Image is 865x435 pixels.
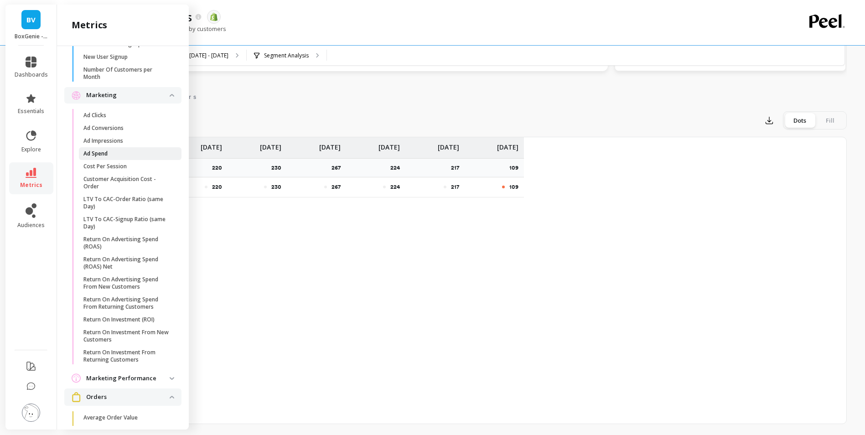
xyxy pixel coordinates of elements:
span: explore [21,146,41,153]
img: navigation item icon [72,91,81,100]
p: [DATE] [260,137,281,152]
p: Orders [86,393,170,402]
p: 224 [390,183,400,191]
p: Segment Analysis [264,52,309,59]
p: LTV To CAC-Order Ratio (same Day) [83,196,171,210]
img: navigation item icon [72,373,81,383]
p: BoxGenie - vanguard-packaging.myshopify.com [15,33,48,40]
p: Return On Investment From Returning Customers [83,349,171,363]
p: Return On Investment (ROI) [83,316,155,323]
img: down caret icon [170,94,174,97]
div: Dots [785,113,815,128]
p: Return On Advertising Spend From Returning Customers [83,296,171,311]
h2: metrics [72,19,107,31]
p: 224 [390,164,405,171]
p: 267 [331,164,346,171]
p: Ad Spend [83,150,108,157]
img: api.shopify.svg [210,13,218,21]
p: New User Signup [83,53,128,61]
p: Customer Acquisition Cost - Order [83,176,171,190]
p: Ad Conversions [83,124,124,132]
p: LTV To CAC-Signup Ratio (same Day) [83,216,171,230]
p: [DATE] [378,137,400,152]
p: Average Order Value [83,414,138,421]
p: [DATE] [438,137,459,152]
p: 220 [212,183,222,191]
nav: Tabs [77,85,847,106]
p: 217 [451,183,459,191]
p: [DATE] [319,137,341,152]
p: Return On Advertising Spend (ROAS) [83,236,171,250]
img: profile picture [22,404,40,422]
p: 217 [451,164,465,171]
p: Return On Advertising Spend From New Customers [83,276,171,290]
p: Ad Impressions [83,137,123,145]
p: 267 [331,183,341,191]
p: Return On Investment From New Customers [83,329,171,343]
p: Cost Per Session [83,163,127,170]
p: 109 [509,183,518,191]
p: Marketing Performance [86,374,170,383]
div: Fill [815,113,845,128]
img: down caret icon [170,377,174,380]
span: dashboards [15,71,48,78]
span: BV [26,15,36,25]
p: 230 [271,164,287,171]
p: [DATE] [201,137,222,152]
p: Ad Clicks [83,112,106,119]
span: audiences [17,222,45,229]
p: 220 [212,164,228,171]
p: 109 [509,164,524,171]
p: 230 [271,183,281,191]
img: down caret icon [170,396,174,399]
span: metrics [20,181,42,189]
p: Number Of Customers per Month [83,66,171,81]
span: essentials [18,108,44,115]
img: navigation item icon [72,392,81,402]
p: [DATE] [497,137,518,152]
p: Marketing [86,91,170,100]
p: Return On Advertising Spend (ROAS) Net [83,256,171,270]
